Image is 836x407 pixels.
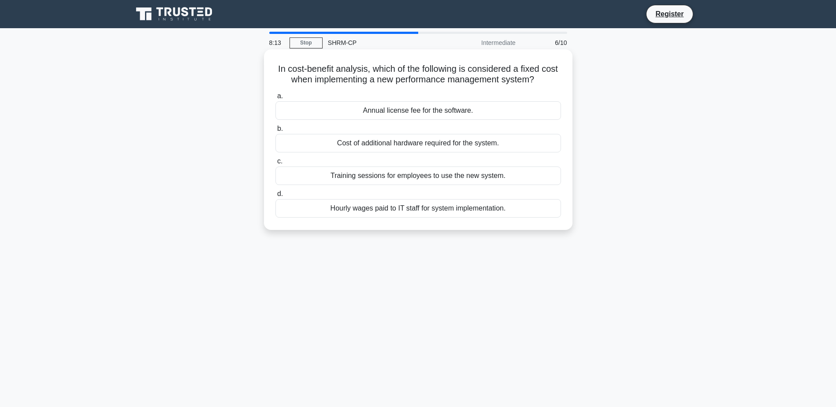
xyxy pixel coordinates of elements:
div: 8:13 [264,34,290,52]
div: SHRM-CP [323,34,444,52]
div: Hourly wages paid to IT staff for system implementation. [275,199,561,218]
div: Training sessions for employees to use the new system. [275,166,561,185]
div: Annual license fee for the software. [275,101,561,120]
div: Intermediate [444,34,521,52]
div: 6/10 [521,34,572,52]
a: Register [650,8,689,19]
a: Stop [290,37,323,48]
span: d. [277,190,283,197]
div: Cost of additional hardware required for the system. [275,134,561,152]
h5: In cost-benefit analysis, which of the following is considered a fixed cost when implementing a n... [275,63,562,85]
span: b. [277,125,283,132]
span: a. [277,92,283,100]
span: c. [277,157,282,165]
